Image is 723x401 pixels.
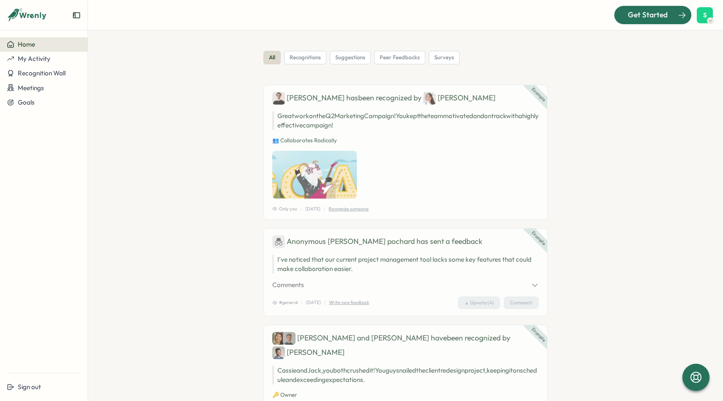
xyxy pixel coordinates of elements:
p: I've noticed that our current project management tool lacks some key features that could make col... [277,255,539,274]
span: peer feedbacks [380,54,420,61]
span: My Activity [18,55,50,63]
p: Recognize someone [329,205,369,213]
div: has sent a feedback [272,235,539,248]
span: recognitions [290,54,321,61]
span: Get Started [628,9,668,20]
button: Get Started [614,6,692,24]
button: Expand sidebar [72,11,81,19]
span: Home [18,40,35,48]
img: Ben [272,92,285,105]
img: Carlos [272,346,285,359]
div: [PERSON_NAME] [423,92,496,105]
div: [PERSON_NAME] has been recognized by [272,92,539,105]
p: | [301,205,302,213]
p: Write new feedback [329,299,369,306]
span: Sign out [18,383,41,391]
p: 👥 Collaborates Radically [272,137,539,144]
p: 🔑 Owner [272,391,539,399]
img: Jane [423,92,436,105]
span: surveys [434,54,454,61]
span: S [703,11,707,19]
p: Great work on the Q2 Marketing Campaign! You kept the team motivated and on track with a highly e... [272,111,539,130]
span: Recognition Wall [18,69,66,77]
p: [DATE] [306,299,321,306]
p: | [324,299,326,306]
img: Recognition Image [272,151,357,198]
span: suggestions [335,54,365,61]
span: #general [272,299,298,306]
p: | [301,299,302,306]
span: Comments [272,280,304,290]
div: [PERSON_NAME] and [PERSON_NAME] have been recognized by [272,332,539,359]
span: all [269,54,275,61]
div: [PERSON_NAME] [272,346,345,359]
p: | [324,205,325,213]
img: Jack [283,332,296,345]
p: Cassie and Jack, you both crushed it! You guys nailed the client redesign project, keeping it on ... [272,366,539,384]
button: Comments [272,280,539,290]
div: Anonymous [PERSON_NAME] pochard [272,235,415,248]
span: Goals [18,98,35,106]
span: Meetings [18,84,44,92]
button: S [697,7,713,23]
p: [DATE] [305,205,320,213]
span: Only you [272,205,297,213]
img: Cassie [272,332,285,345]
